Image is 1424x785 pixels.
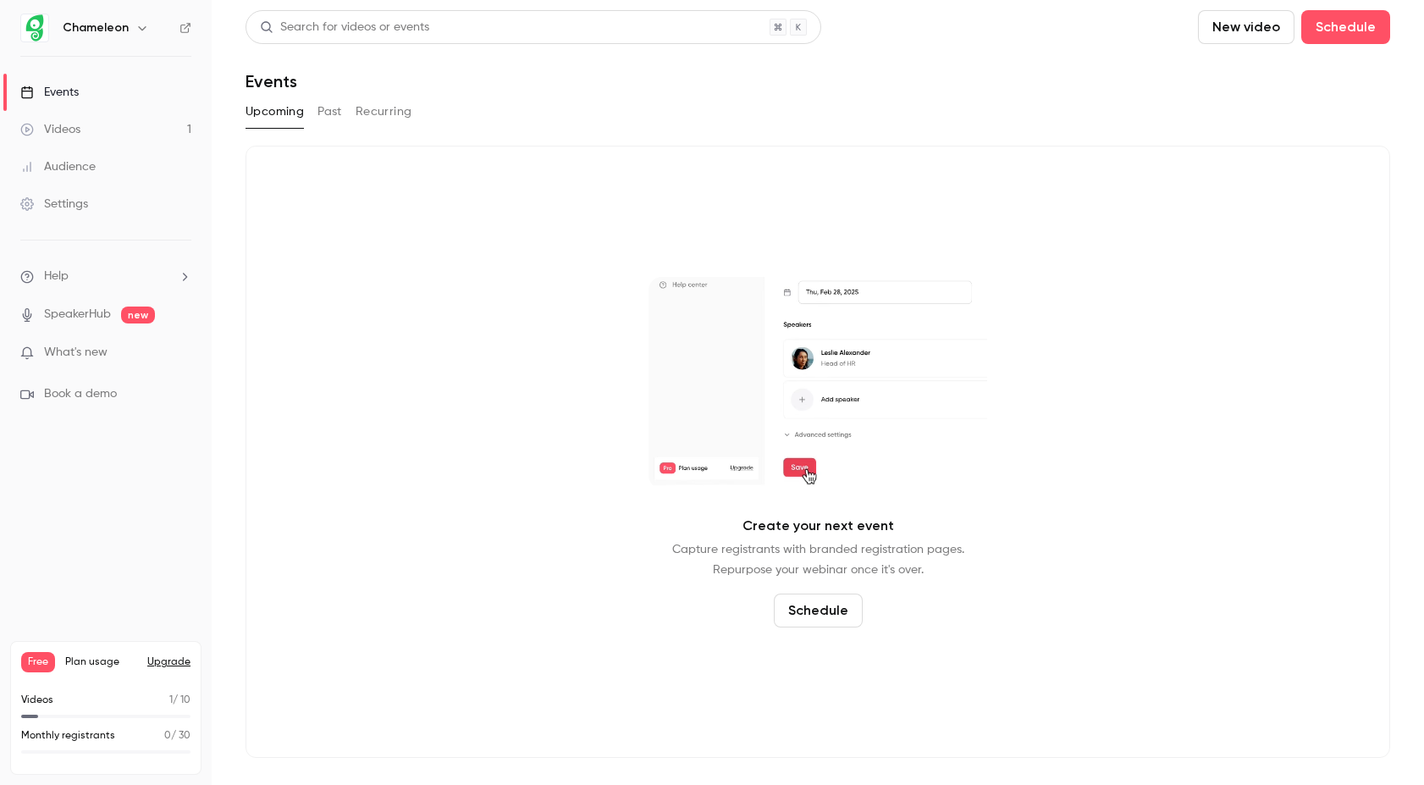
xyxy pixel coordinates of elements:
[21,693,53,708] p: Videos
[21,728,115,744] p: Monthly registrants
[44,306,111,323] a: SpeakerHub
[356,98,412,125] button: Recurring
[742,516,894,536] p: Create your next event
[21,652,55,672] span: Free
[44,344,108,362] span: What's new
[1301,10,1390,44] button: Schedule
[20,196,88,213] div: Settings
[169,695,173,705] span: 1
[20,268,191,285] li: help-dropdown-opener
[20,84,79,101] div: Events
[164,728,190,744] p: / 30
[20,121,80,138] div: Videos
[164,731,171,741] span: 0
[317,98,342,125] button: Past
[121,307,155,323] span: new
[260,19,429,36] div: Search for videos or events
[20,158,96,175] div: Audience
[44,268,69,285] span: Help
[246,71,297,91] h1: Events
[672,539,964,580] p: Capture registrants with branded registration pages. Repurpose your webinar once it's over.
[65,655,137,669] span: Plan usage
[1198,10,1294,44] button: New video
[774,594,863,627] button: Schedule
[44,385,117,403] span: Book a demo
[21,14,48,41] img: Chameleon
[169,693,190,708] p: / 10
[63,19,129,36] h6: Chameleon
[246,98,304,125] button: Upcoming
[147,655,190,669] button: Upgrade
